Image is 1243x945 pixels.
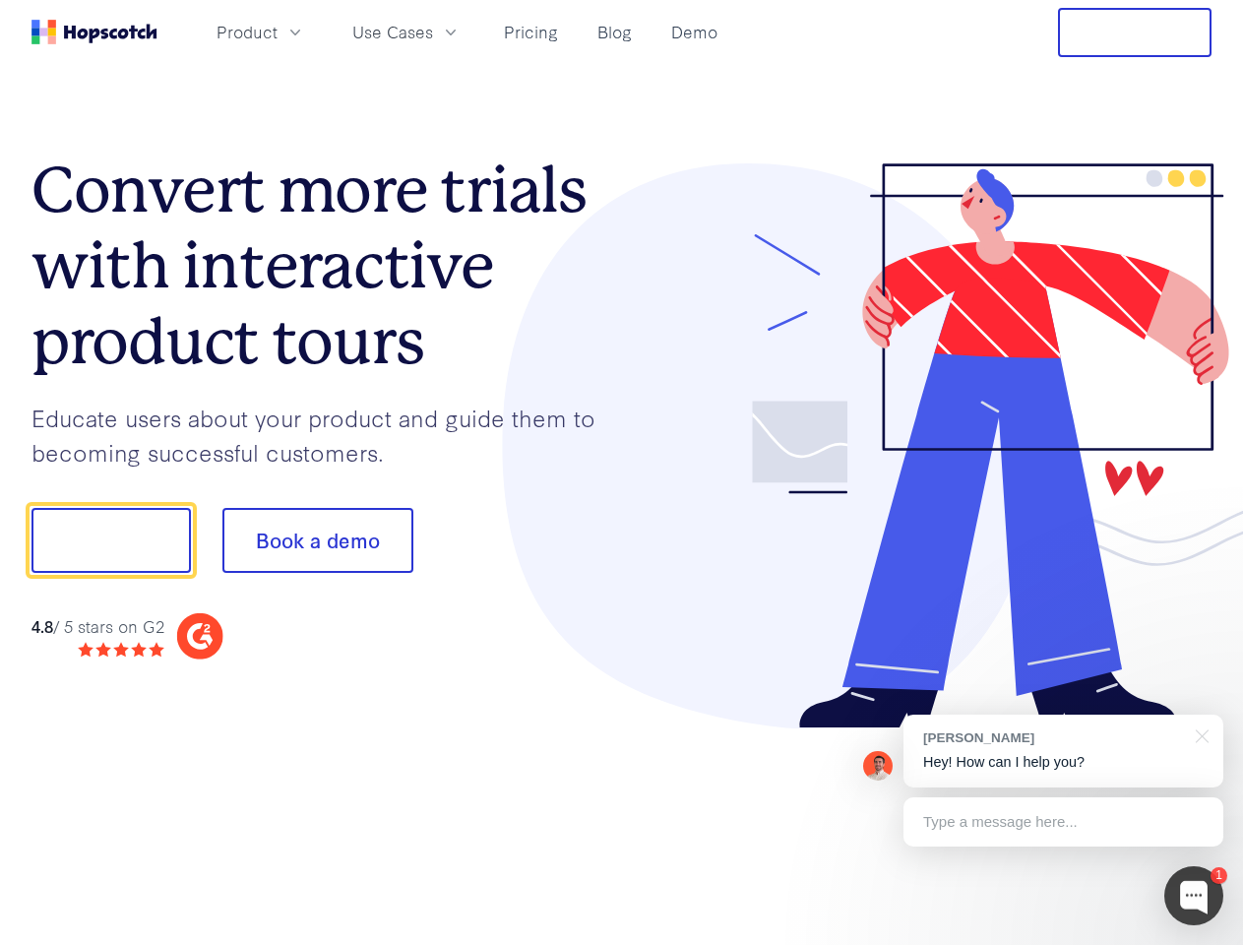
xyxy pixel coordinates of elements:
button: Show me! [31,508,191,573]
h1: Convert more trials with interactive product tours [31,153,622,379]
a: Home [31,20,157,44]
button: Free Trial [1058,8,1212,57]
div: / 5 stars on G2 [31,614,164,639]
a: Blog [590,16,640,48]
button: Use Cases [341,16,472,48]
div: [PERSON_NAME] [923,728,1184,747]
div: Type a message here... [903,797,1223,847]
img: Mark Spera [863,751,893,781]
div: 1 [1211,867,1227,884]
button: Product [205,16,317,48]
button: Book a demo [222,508,413,573]
a: Demo [663,16,725,48]
span: Product [217,20,278,44]
span: Use Cases [352,20,433,44]
p: Educate users about your product and guide them to becoming successful customers. [31,401,622,469]
p: Hey! How can I help you? [923,752,1204,773]
a: Pricing [496,16,566,48]
strong: 4.8 [31,614,53,637]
